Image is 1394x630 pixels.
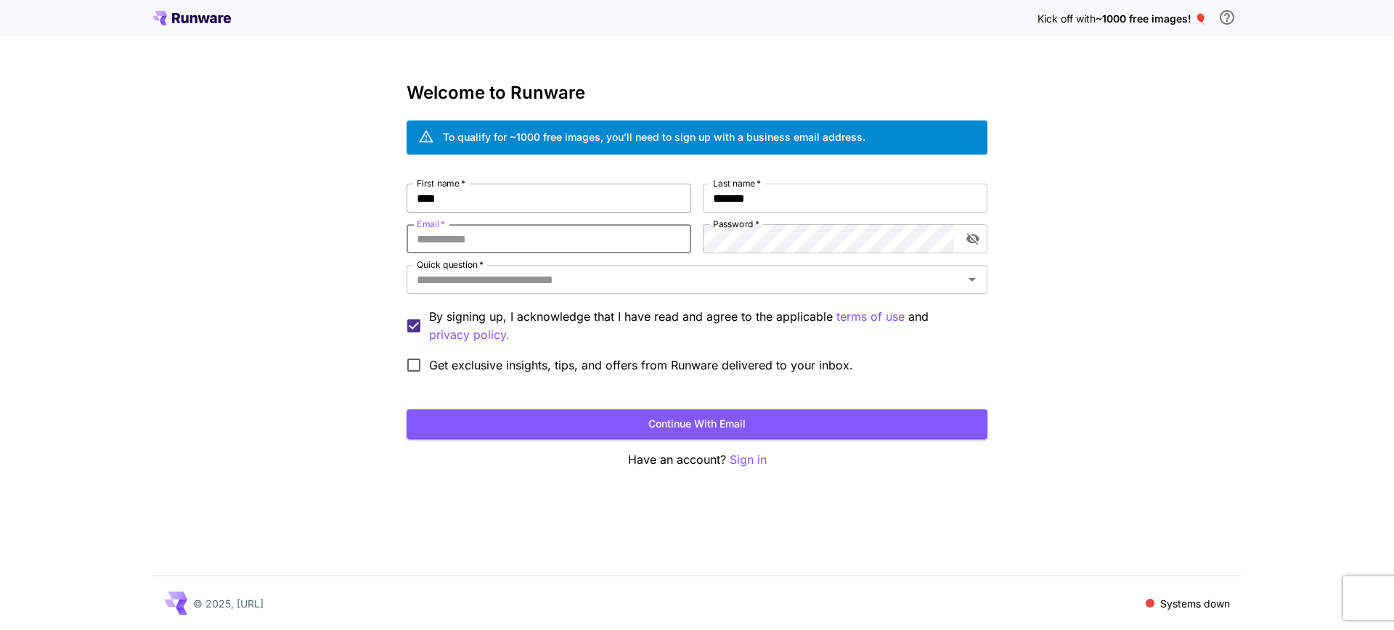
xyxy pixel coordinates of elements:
button: By signing up, I acknowledge that I have read and agree to the applicable and privacy policy. [836,308,905,326]
button: Sign in [730,451,767,469]
span: Kick off with [1038,12,1096,25]
label: First name [417,177,465,189]
p: terms of use [836,308,905,326]
label: Email [417,218,445,230]
h3: Welcome to Runware [407,83,987,103]
label: Password [713,218,759,230]
button: Continue with email [407,409,987,439]
label: Quick question [417,258,484,271]
p: © 2025, [URL] [193,596,264,611]
button: Open [962,269,982,290]
button: toggle password visibility [960,226,986,252]
p: Systems down [1160,596,1230,611]
label: Last name [713,177,761,189]
span: Get exclusive insights, tips, and offers from Runware delivered to your inbox. [429,356,853,374]
button: By signing up, I acknowledge that I have read and agree to the applicable terms of use and [429,326,510,344]
span: ~1000 free images! 🎈 [1096,12,1207,25]
div: To qualify for ~1000 free images, you’ll need to sign up with a business email address. [443,129,865,144]
p: By signing up, I acknowledge that I have read and agree to the applicable and [429,308,976,344]
p: Have an account? [407,451,987,469]
button: In order to qualify for free credit, you need to sign up with a business email address and click ... [1212,3,1242,32]
p: privacy policy. [429,326,510,344]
